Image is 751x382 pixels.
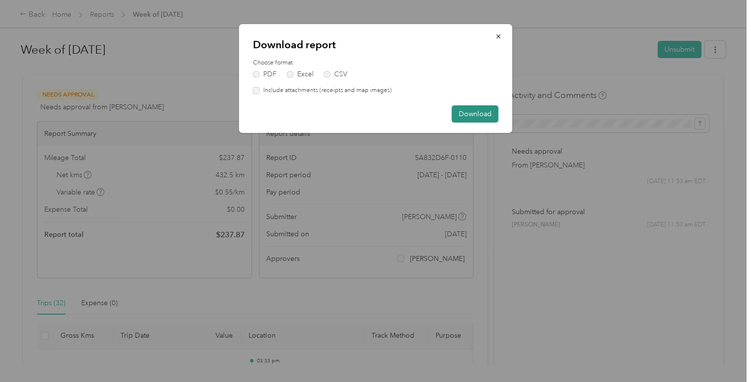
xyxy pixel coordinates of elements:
p: Download report [253,38,499,52]
label: Excel [287,71,313,78]
button: Download [452,105,499,123]
label: Include attachments (receipts and map images) [260,86,392,95]
label: Choose format [253,59,499,67]
label: PDF [253,71,277,78]
iframe: Everlance-gr Chat Button Frame [696,327,751,382]
label: CSV [324,71,347,78]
